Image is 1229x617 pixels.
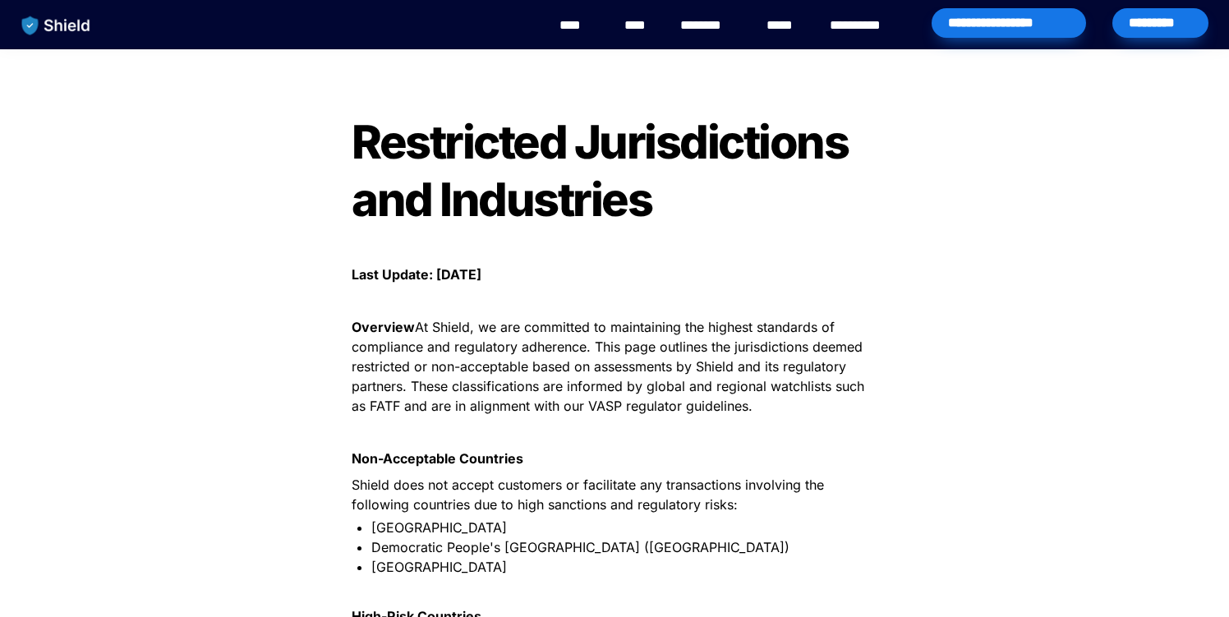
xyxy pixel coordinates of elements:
[371,539,789,555] span: Democratic People's [GEOGRAPHIC_DATA] ([GEOGRAPHIC_DATA])
[352,319,868,414] span: At Shield, we are committed to maintaining the highest standards of compliance and regulatory adh...
[371,519,507,536] span: [GEOGRAPHIC_DATA]
[352,266,481,283] strong: Last Update: [DATE]
[371,559,507,575] span: [GEOGRAPHIC_DATA]
[352,477,828,513] span: Shield does not accept customers or facilitate any transactions involving the following countries...
[352,450,523,467] strong: Non-Acceptable Countries
[352,114,856,228] span: Restricted Jurisdictions and Industries
[352,319,415,335] strong: Overview
[14,8,99,43] img: website logo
